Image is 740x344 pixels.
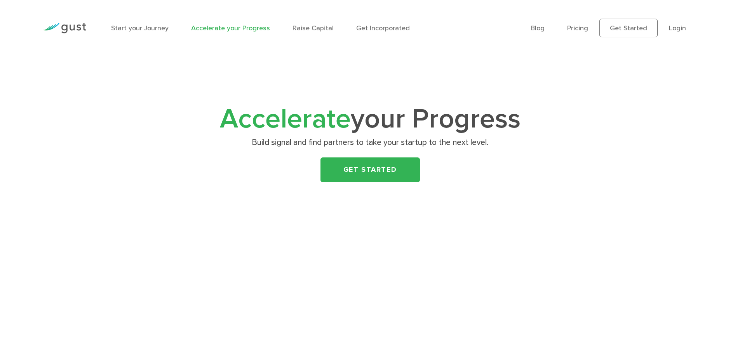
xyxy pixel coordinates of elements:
a: Blog [531,24,545,32]
a: Accelerate your Progress [191,24,270,32]
a: Start your Journey [111,24,169,32]
a: Get Incorporated [356,24,410,32]
h1: your Progress [217,107,524,132]
a: Get Started [320,157,420,182]
a: Pricing [567,24,588,32]
span: Accelerate [220,103,351,135]
img: Gust Logo [43,23,86,33]
a: Login [669,24,686,32]
a: Raise Capital [293,24,334,32]
p: Build signal and find partners to take your startup to the next level. [219,137,521,148]
a: Get Started [599,19,658,37]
